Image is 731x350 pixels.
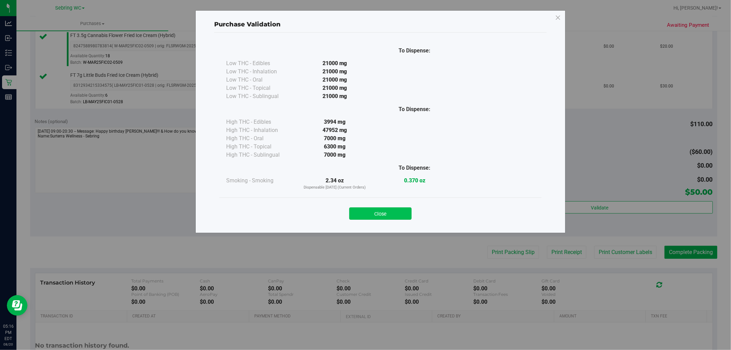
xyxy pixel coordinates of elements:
[349,207,412,220] button: Close
[226,143,295,151] div: High THC - Topical
[295,59,375,68] div: 21000 mg
[214,21,281,28] span: Purchase Validation
[295,143,375,151] div: 6300 mg
[295,134,375,143] div: 7000 mg
[226,92,295,100] div: Low THC - Sublingual
[375,47,454,55] div: To Dispense:
[226,126,295,134] div: High THC - Inhalation
[295,126,375,134] div: 47952 mg
[226,84,295,92] div: Low THC - Topical
[7,295,27,316] iframe: Resource center
[295,92,375,100] div: 21000 mg
[295,68,375,76] div: 21000 mg
[295,118,375,126] div: 3994 mg
[404,177,425,184] strong: 0.370 oz
[226,134,295,143] div: High THC - Oral
[295,84,375,92] div: 21000 mg
[226,68,295,76] div: Low THC - Inhalation
[226,177,295,185] div: Smoking - Smoking
[226,151,295,159] div: High THC - Sublingual
[295,151,375,159] div: 7000 mg
[375,164,454,172] div: To Dispense:
[226,59,295,68] div: Low THC - Edibles
[375,105,454,113] div: To Dispense:
[295,185,375,191] p: Dispensable [DATE] (Current Orders)
[226,76,295,84] div: Low THC - Oral
[295,177,375,191] div: 2.34 oz
[226,118,295,126] div: High THC - Edibles
[295,76,375,84] div: 21000 mg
